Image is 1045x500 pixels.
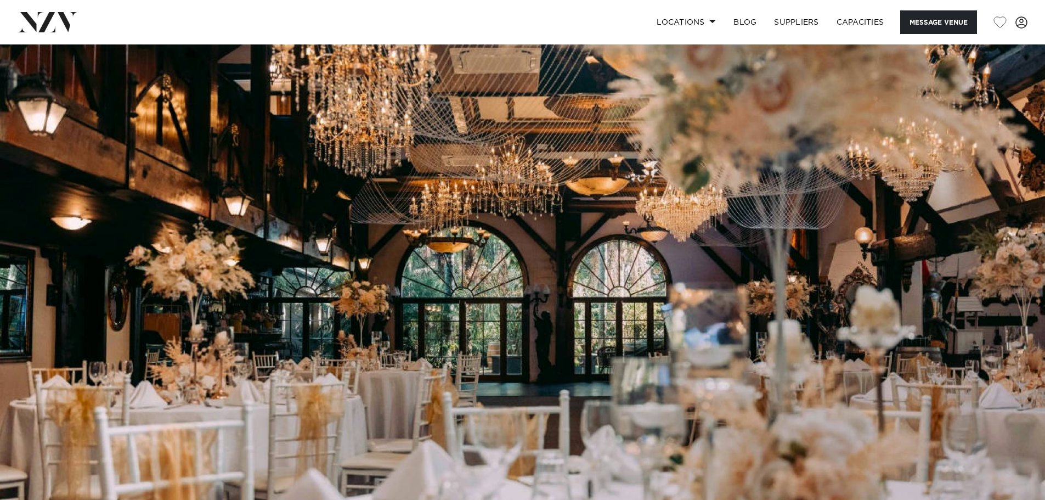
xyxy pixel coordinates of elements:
img: nzv-logo.png [18,12,77,32]
a: BLOG [725,10,765,34]
a: Locations [648,10,725,34]
a: SUPPLIERS [765,10,827,34]
button: Message Venue [900,10,977,34]
a: Capacities [828,10,893,34]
